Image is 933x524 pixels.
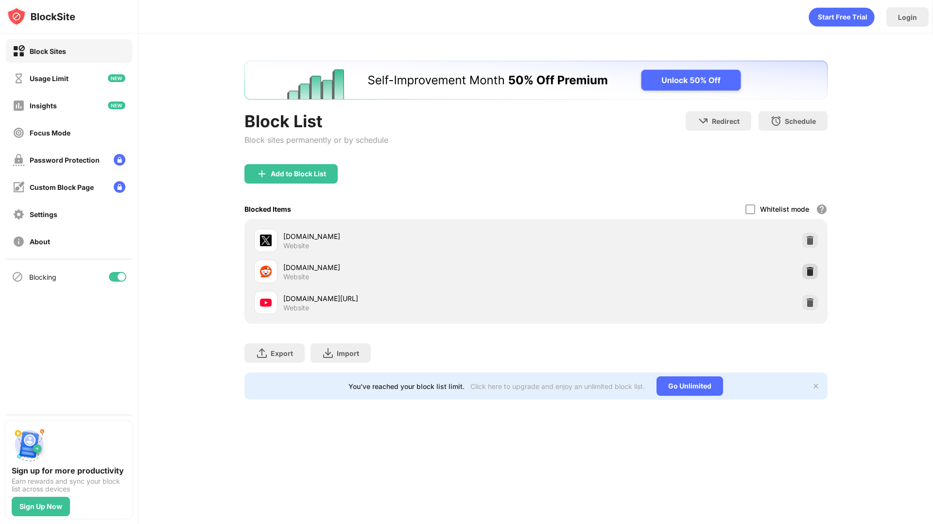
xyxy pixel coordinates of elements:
[114,154,125,166] img: lock-menu.svg
[244,111,388,131] div: Block List
[283,304,309,312] div: Website
[30,156,100,164] div: Password Protection
[271,349,293,357] div: Export
[244,135,388,145] div: Block sites permanently or by schedule
[108,74,125,82] img: new-icon.svg
[13,181,25,193] img: customize-block-page-off.svg
[12,466,126,475] div: Sign up for more productivity
[12,477,126,493] div: Earn rewards and sync your block list across devices
[30,101,57,110] div: Insights
[12,427,47,462] img: push-signup.svg
[337,349,359,357] div: Import
[12,271,23,283] img: blocking-icon.svg
[283,262,536,272] div: [DOMAIN_NAME]
[30,237,50,246] div: About
[29,273,56,281] div: Blocking
[712,117,740,125] div: Redirect
[13,45,25,57] img: block-on.svg
[13,236,25,248] img: about-off.svg
[30,47,66,55] div: Block Sites
[260,297,272,308] img: favicons
[283,293,536,304] div: [DOMAIN_NAME][URL]
[260,235,272,246] img: favicons
[244,61,828,100] iframe: Banner
[13,127,25,139] img: focus-off.svg
[19,503,62,510] div: Sign Up Now
[244,205,291,213] div: Blocked Items
[785,117,816,125] div: Schedule
[108,101,125,109] img: new-icon.svg
[809,7,875,27] div: animation
[348,382,465,390] div: You’ve reached your block list limit.
[260,266,272,277] img: favicons
[657,376,723,396] div: Go Unlimited
[13,154,25,166] img: password-protection-off.svg
[114,181,125,193] img: lock-menu.svg
[470,382,645,390] div: Click here to upgrade and enjoy an unlimited block list.
[283,231,536,241] div: [DOMAIN_NAME]
[30,129,70,137] div: Focus Mode
[30,210,57,219] div: Settings
[812,382,820,390] img: x-button.svg
[760,205,809,213] div: Whitelist mode
[13,72,25,85] img: time-usage-off.svg
[30,74,69,83] div: Usage Limit
[30,183,94,191] div: Custom Block Page
[283,272,309,281] div: Website
[13,208,25,220] img: settings-off.svg
[13,100,25,112] img: insights-off.svg
[898,13,917,21] div: Login
[271,170,326,178] div: Add to Block List
[7,7,75,26] img: logo-blocksite.svg
[283,241,309,250] div: Website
